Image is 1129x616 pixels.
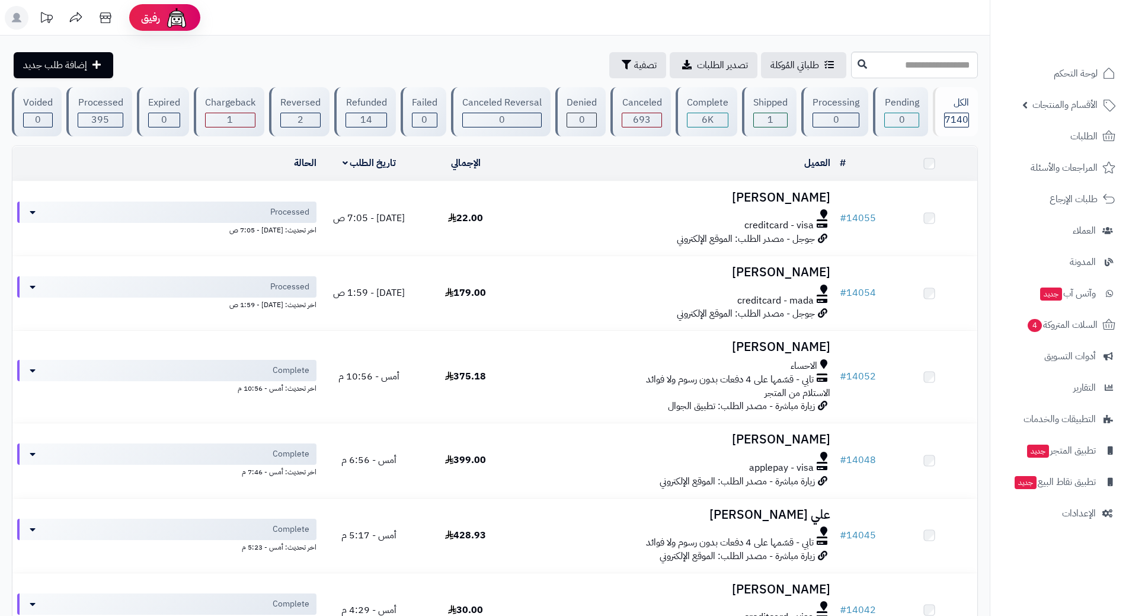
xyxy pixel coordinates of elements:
a: Canceled Reversal 0 [449,87,553,136]
div: 395 [78,113,122,127]
a: Complete 6K [673,87,740,136]
a: #14055 [840,211,876,225]
span: 14 [360,113,372,127]
a: الكل7140 [930,87,980,136]
span: Processed [270,281,309,293]
span: creditcard - mada [737,294,814,308]
span: Complete [273,598,309,610]
span: أمس - 10:56 م [338,369,399,384]
img: ai-face.png [165,6,188,30]
a: #14054 [840,286,876,300]
a: التطبيقات والخدمات [997,405,1122,433]
a: Refunded 14 [332,87,398,136]
span: 0 [579,113,585,127]
div: Processed [78,96,123,110]
span: أمس - 6:56 م [341,453,396,467]
div: Canceled [622,96,661,110]
span: # [840,528,846,542]
span: إضافة طلب جديد [23,58,87,72]
a: Voided 0 [9,87,64,136]
a: تصدير الطلبات [670,52,757,78]
a: Pending 0 [871,87,930,136]
span: طلباتي المُوكلة [770,58,819,72]
span: 0 [833,113,839,127]
span: # [840,453,846,467]
a: لوحة التحكم [997,59,1122,88]
a: Reversed 2 [267,87,332,136]
span: 22.00 [448,211,483,225]
span: التطبيقات والخدمات [1024,411,1096,427]
a: الطلبات [997,122,1122,151]
a: تطبيق نقاط البيعجديد [997,468,1122,496]
span: 4 [1028,319,1042,332]
a: تحديثات المنصة [31,6,61,33]
span: 399.00 [445,453,486,467]
a: طلبات الإرجاع [997,185,1122,213]
img: logo-2.png [1048,30,1118,55]
div: 1 [754,113,787,127]
h3: [PERSON_NAME] [519,191,830,205]
span: زيارة مباشرة - مصدر الطلب: تطبيق الجوال [668,399,815,413]
div: 0 [885,113,918,127]
a: Denied 0 [553,87,608,136]
span: العملاء [1073,222,1096,239]
span: Complete [273,524,309,535]
div: 6034 [687,113,728,127]
a: # [840,156,846,170]
div: Voided [23,96,53,110]
span: 1 [227,113,233,127]
a: طلباتي المُوكلة [761,52,846,78]
span: جوجل - مصدر الطلب: الموقع الإلكتروني [677,232,815,246]
span: تطبيق المتجر [1026,442,1096,459]
span: 0 [899,113,905,127]
span: 395 [91,113,109,127]
span: السلات المتروكة [1026,317,1098,333]
div: 0 [149,113,180,127]
h3: [PERSON_NAME] [519,266,830,279]
span: 693 [633,113,651,127]
span: [DATE] - 7:05 ص [333,211,405,225]
a: تاريخ الطلب [343,156,396,170]
span: جديد [1015,476,1037,489]
span: تصدير الطلبات [697,58,748,72]
div: اخر تحديث: أمس - 10:56 م [17,381,316,394]
div: Refunded [346,96,386,110]
span: أمس - 5:17 م [341,528,396,542]
span: الإعدادات [1062,505,1096,522]
div: اخر تحديث: [DATE] - 1:59 ص [17,298,316,310]
span: التقارير [1073,379,1096,396]
span: 375.18 [445,369,486,384]
span: Processed [270,206,309,218]
a: التقارير [997,374,1122,402]
span: لوحة التحكم [1054,65,1098,82]
div: 0 [24,113,52,127]
span: أدوات التسويق [1044,348,1096,365]
span: [DATE] - 1:59 ص [333,286,405,300]
div: Failed [412,96,437,110]
a: وآتس آبجديد [997,279,1122,308]
div: الكل [944,96,969,110]
span: تابي - قسّمها على 4 دفعات بدون رسوم ولا فوائد [646,536,814,550]
span: تصفية [634,58,657,72]
span: جديد [1027,445,1049,458]
span: Complete [273,448,309,460]
a: المدونة [997,248,1122,276]
a: العميل [804,156,830,170]
a: Expired 0 [135,87,191,136]
a: الإجمالي [451,156,481,170]
div: Processing [813,96,859,110]
div: اخر تحديث: أمس - 7:46 م [17,465,316,477]
a: الإعدادات [997,499,1122,528]
div: 0 [567,113,596,127]
a: أدوات التسويق [997,342,1122,371]
span: # [840,211,846,225]
span: وآتس آب [1039,285,1096,302]
span: 0 [499,113,505,127]
span: الطلبات [1070,128,1098,145]
span: جديد [1040,288,1062,301]
div: Denied [567,96,597,110]
a: السلات المتروكة4 [997,311,1122,339]
div: Complete [687,96,728,110]
h3: [PERSON_NAME] [519,340,830,354]
span: زيارة مباشرة - مصدر الطلب: الموقع الإلكتروني [660,549,815,563]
